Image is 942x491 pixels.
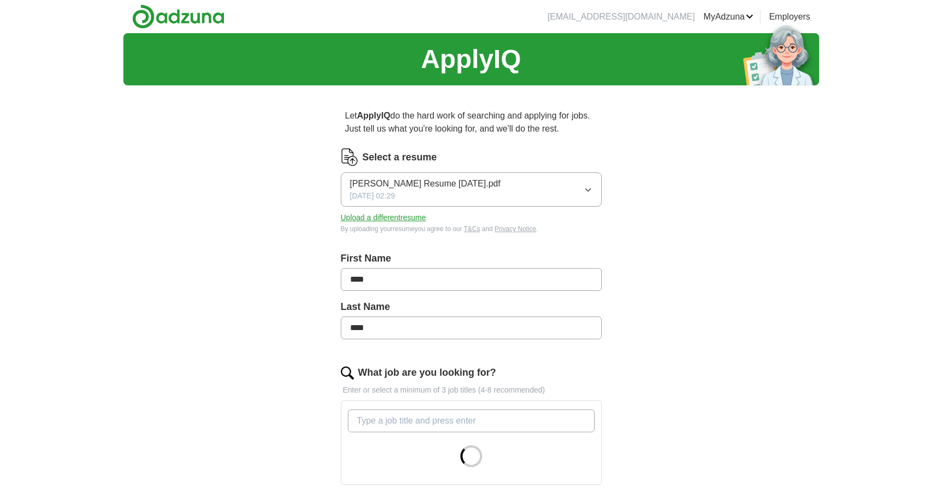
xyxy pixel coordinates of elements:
[132,4,224,29] img: Adzuna logo
[421,40,521,79] h1: ApplyIQ
[341,172,602,207] button: [PERSON_NAME] Resume [DATE].pdf[DATE] 02:29
[358,365,496,380] label: What job are you looking for?
[341,366,354,380] img: search.png
[464,225,480,233] a: T&Cs
[341,105,602,140] p: Let do the hard work of searching and applying for jobs. Just tell us what you're looking for, an...
[341,384,602,396] p: Enter or select a minimum of 3 job titles (4-8 recommended)
[357,111,390,120] strong: ApplyIQ
[348,409,595,432] input: Type a job title and press enter
[341,300,602,314] label: Last Name
[350,177,501,190] span: [PERSON_NAME] Resume [DATE].pdf
[769,10,810,23] a: Employers
[495,225,536,233] a: Privacy Notice
[341,212,426,223] button: Upload a differentresume
[341,148,358,166] img: CV Icon
[350,190,395,202] span: [DATE] 02:29
[341,251,602,266] label: First Name
[341,224,602,234] div: By uploading your resume you agree to our and .
[703,10,753,23] a: MyAdzuna
[363,150,437,165] label: Select a resume
[547,10,695,23] li: [EMAIL_ADDRESS][DOMAIN_NAME]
